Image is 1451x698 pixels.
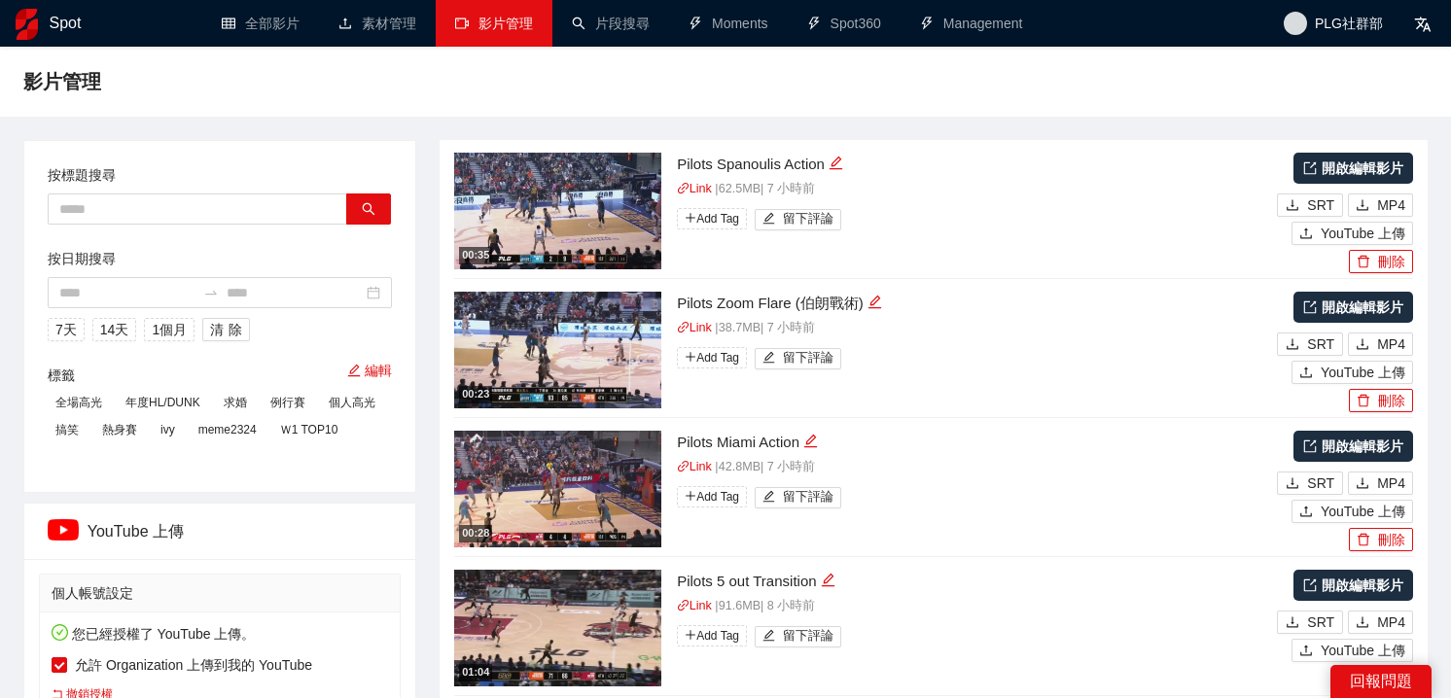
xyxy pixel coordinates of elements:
[1286,198,1299,214] span: download
[203,285,219,300] span: to
[459,664,492,681] div: 01:04
[455,17,469,30] span: video-camera
[118,392,208,413] span: 年度HL/DUNK
[454,153,661,269] img: ef04fb03-cba6-4460-a12e-5b380802b582.jpg
[1303,300,1317,314] span: export
[1349,389,1413,412] button: delete刪除
[1330,665,1432,698] div: 回報問題
[1377,194,1405,216] span: MP4
[1377,611,1405,633] span: MP4
[1356,198,1369,214] span: download
[23,66,101,97] span: 影片管理
[677,321,712,334] a: linkLink
[1293,153,1413,184] a: 開啟編輯影片
[677,460,712,473] a: linkLink
[677,486,747,507] span: Add Tag
[803,431,818,454] div: 編輯
[1321,223,1405,244] span: YouTube 上傳
[94,419,145,440] span: 熱身賽
[48,248,116,269] label: 按日期搜尋
[1321,362,1405,383] span: YouTube 上傳
[677,153,1272,176] div: Pilots Spanoulis Action
[572,16,650,31] a: search片段搜尋
[272,419,346,440] span: Ｗ1 TOP10
[321,392,383,413] span: 個人高光
[807,16,881,31] a: thunderboltSpot360
[1292,222,1413,245] button: uploadYouTube 上傳
[677,182,690,194] span: link
[1293,431,1413,462] a: 開啟編輯影片
[677,625,747,646] span: Add Tag
[1357,394,1370,409] span: delete
[1349,528,1413,551] button: delete刪除
[55,319,63,340] span: 7
[755,487,841,508] button: edit留下評論
[762,212,775,227] span: edit
[829,156,843,170] span: edit
[52,624,68,641] span: check-circle
[1303,161,1317,175] span: export
[677,570,1272,593] div: Pilots 5 out Transition
[48,392,110,413] span: 全場高光
[755,348,841,369] button: edit留下評論
[1357,255,1370,270] span: delete
[1356,337,1369,353] span: download
[338,16,416,31] a: upload素材管理
[685,490,696,502] span: plus
[48,419,87,440] span: 搞笑
[1348,193,1413,217] button: downloadMP4
[1299,366,1313,381] span: upload
[867,292,882,315] div: 編輯
[48,164,116,186] label: 按標題搜尋
[1293,570,1413,601] a: 開啟編輯影片
[677,431,1272,454] div: Pilots Miami Action
[100,319,116,340] span: 14
[1321,501,1405,522] span: YouTube 上傳
[1292,500,1413,523] button: uploadYouTube 上傳
[459,247,492,263] div: 00:35
[454,292,661,408] img: bdf7f4a7-ae74-4988-a96c-53cace7068f3.jpg
[222,16,300,31] a: table全部影片
[478,16,533,31] span: 影片管理
[67,654,320,676] span: 允許 Organization 上傳到我的 YouTube
[1277,611,1343,634] button: downloadSRT
[1277,332,1343,356] button: downloadSRT
[1356,476,1369,492] span: download
[677,599,690,611] span: link
[48,504,392,559] div: YouTube 上傳
[202,318,250,341] button: 清除
[762,351,775,366] span: edit
[454,570,661,686] img: f93c2556-ceb3-46eb-b46b-26458ef3cf70.jpg
[52,575,388,611] div: 個人帳號設定
[1357,533,1370,548] span: delete
[1299,505,1313,520] span: upload
[677,319,1272,338] p: | 38.7 MB | 7 小時前
[1303,578,1317,592] span: export
[1377,472,1405,494] span: MP4
[677,321,690,333] span: link
[454,431,661,547] img: dcaa9d07-6847-4f0a-8e47-3c40cb638eef.jpg
[1307,472,1334,494] span: SRT
[677,460,690,472] span: link
[153,419,183,440] span: ivy
[821,570,835,593] div: 編輯
[1286,476,1299,492] span: download
[459,525,492,541] div: 00:28
[1277,193,1343,217] button: downloadSRT
[1299,227,1313,242] span: upload
[1292,361,1413,384] button: uploadYouTube 上傳
[685,212,696,224] span: plus
[263,392,313,413] span: 例行賽
[677,347,747,368] span: Add Tag
[48,318,85,341] button: 7天
[677,599,712,612] a: linkLink
[346,193,391,225] button: search
[459,386,492,402] div: 00:23
[1307,611,1334,633] span: SRT
[1321,640,1405,661] span: YouTube 上傳
[92,318,137,341] button: 14天
[1293,292,1413,323] a: 開啟編輯影片
[1377,333,1405,355] span: MP4
[755,209,841,230] button: edit留下評論
[1299,644,1313,659] span: upload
